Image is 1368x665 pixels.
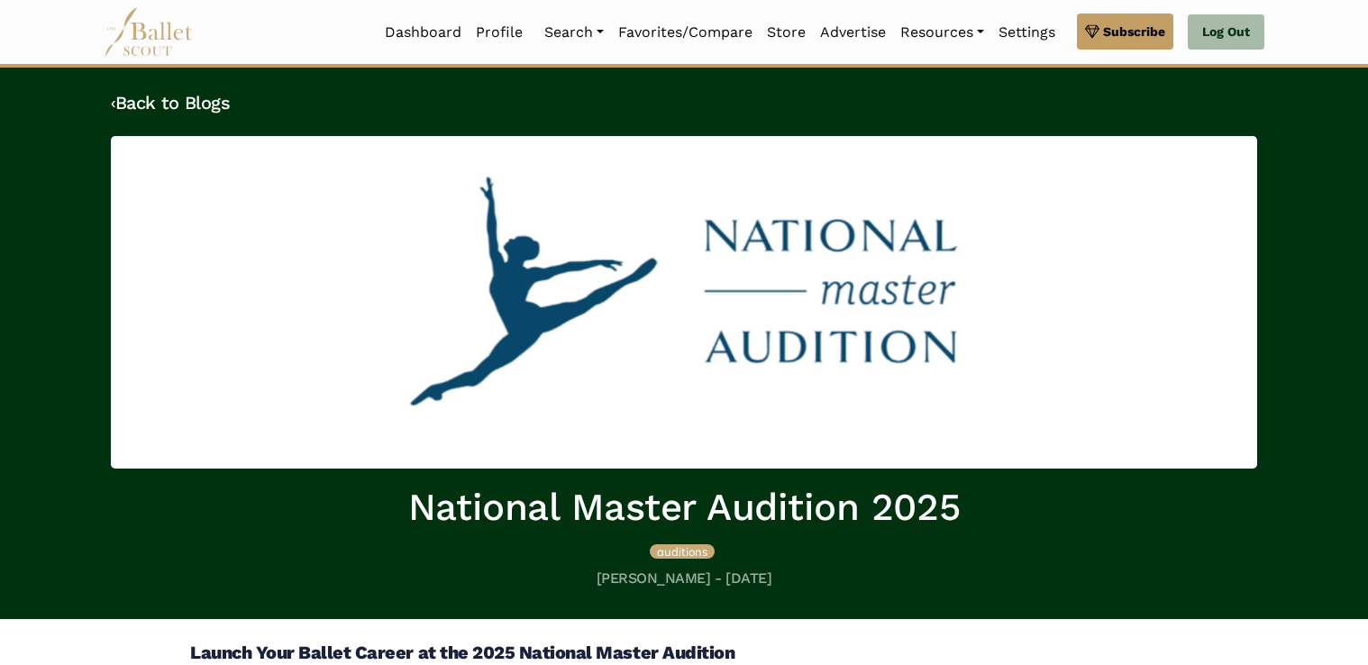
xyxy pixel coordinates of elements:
[611,14,760,51] a: Favorites/Compare
[190,642,734,663] strong: Launch Your Ballet Career at the 2025 National Master Audition
[537,14,611,51] a: Search
[893,14,991,51] a: Resources
[469,14,530,51] a: Profile
[1103,22,1165,41] span: Subscribe
[111,569,1257,588] h5: [PERSON_NAME] - [DATE]
[1188,14,1264,50] a: Log Out
[111,483,1257,533] h1: National Master Audition 2025
[111,136,1257,469] img: header_image.img
[813,14,893,51] a: Advertise
[991,14,1062,51] a: Settings
[657,544,707,559] span: auditions
[650,542,715,560] a: auditions
[111,91,115,114] code: ‹
[1077,14,1173,50] a: Subscribe
[111,92,230,114] a: ‹Back to Blogs
[378,14,469,51] a: Dashboard
[760,14,813,51] a: Store
[1085,22,1099,41] img: gem.svg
